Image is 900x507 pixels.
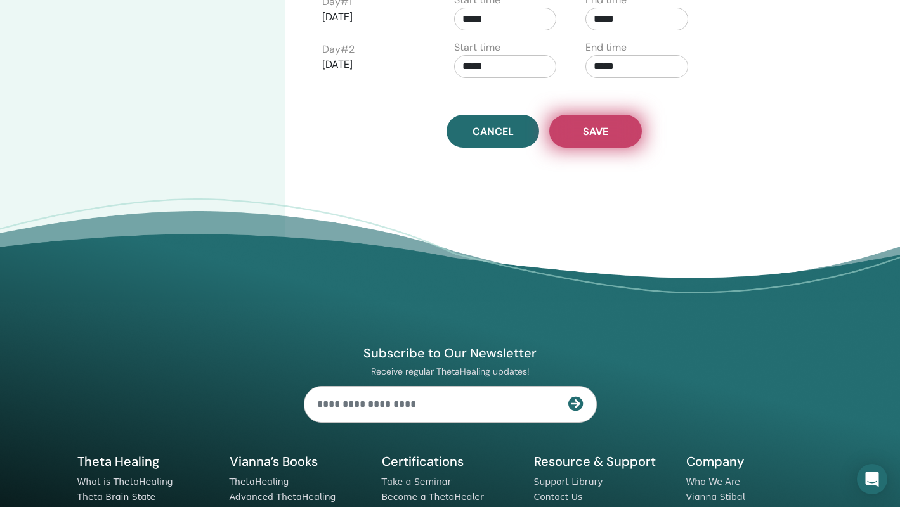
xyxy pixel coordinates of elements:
[583,125,608,138] span: Save
[447,115,539,148] a: Cancel
[322,42,355,57] label: Day # 2
[382,492,484,502] a: Become a ThetaHealer
[549,115,642,148] button: Save
[230,453,367,470] h5: Vianna’s Books
[230,492,336,502] a: Advanced ThetaHealing
[534,492,583,502] a: Contact Us
[454,40,500,55] label: Start time
[686,492,745,502] a: Vianna Stibal
[230,477,289,487] a: ThetaHealing
[686,453,823,470] h5: Company
[304,366,597,377] p: Receive regular ThetaHealing updates!
[585,40,627,55] label: End time
[77,492,156,502] a: Theta Brain State
[322,57,425,72] p: [DATE]
[77,453,214,470] h5: Theta Healing
[382,453,519,470] h5: Certifications
[857,464,887,494] div: Open Intercom Messenger
[304,345,597,361] h4: Subscribe to Our Newsletter
[534,477,603,487] a: Support Library
[473,125,514,138] span: Cancel
[686,477,740,487] a: Who We Are
[77,477,173,487] a: What is ThetaHealing
[382,477,452,487] a: Take a Seminar
[534,453,671,470] h5: Resource & Support
[322,10,425,25] p: [DATE]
